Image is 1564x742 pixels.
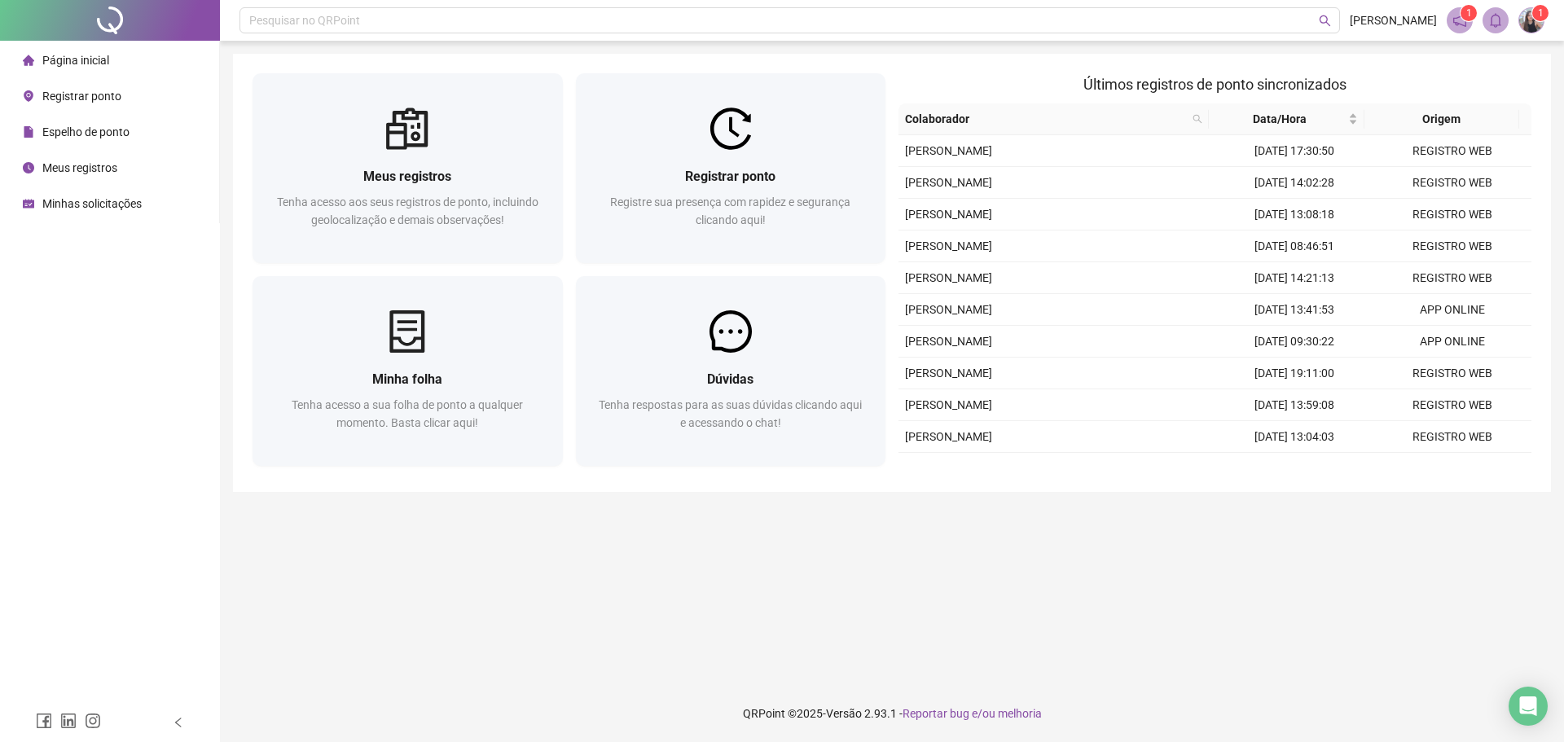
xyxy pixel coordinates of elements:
span: [PERSON_NAME] [905,430,992,443]
td: REGISTRO WEB [1373,135,1531,167]
span: home [23,55,34,66]
span: Últimos registros de ponto sincronizados [1083,76,1347,93]
td: [DATE] 08:46:51 [1215,231,1373,262]
span: [PERSON_NAME] [905,208,992,221]
span: Espelho de ponto [42,125,130,138]
span: Tenha acesso aos seus registros de ponto, incluindo geolocalização e demais observações! [277,195,538,226]
td: [DATE] 19:11:00 [1215,358,1373,389]
span: notification [1452,13,1467,28]
td: REGISTRO WEB [1373,389,1531,421]
td: APP ONLINE [1373,326,1531,358]
span: Meus registros [363,169,451,184]
span: search [1319,15,1331,27]
span: Data/Hora [1215,110,1345,128]
span: bell [1488,13,1503,28]
a: DúvidasTenha respostas para as suas dúvidas clicando aqui e acessando o chat! [576,276,886,466]
td: REGISTRO WEB [1373,421,1531,453]
span: Página inicial [42,54,109,67]
span: Minha folha [372,371,442,387]
td: [DATE] 09:30:22 [1215,326,1373,358]
td: [DATE] 17:30:50 [1215,135,1373,167]
td: [DATE] 13:59:08 [1215,389,1373,421]
span: [PERSON_NAME] [905,303,992,316]
sup: 1 [1461,5,1477,21]
td: [DATE] 13:08:18 [1215,199,1373,231]
span: linkedin [60,713,77,729]
td: REGISTRO WEB [1373,167,1531,199]
span: Registrar ponto [685,169,775,184]
span: [PERSON_NAME] [905,367,992,380]
td: REGISTRO WEB [1373,199,1531,231]
td: [DATE] 14:21:13 [1215,262,1373,294]
span: [PERSON_NAME] [905,176,992,189]
span: instagram [85,713,101,729]
td: REGISTRO WEB [1373,358,1531,389]
span: 1 [1466,7,1472,19]
span: Tenha respostas para as suas dúvidas clicando aqui e acessando o chat! [599,398,862,429]
span: Reportar bug e/ou melhoria [903,707,1042,720]
a: Meus registrosTenha acesso aos seus registros de ponto, incluindo geolocalização e demais observa... [253,73,563,263]
span: environment [23,90,34,102]
span: [PERSON_NAME] [905,239,992,252]
span: [PERSON_NAME] [905,398,992,411]
td: APP ONLINE [1373,294,1531,326]
a: Registrar pontoRegistre sua presença com rapidez e segurança clicando aqui! [576,73,886,263]
td: [DATE] 13:04:03 [1215,421,1373,453]
span: clock-circle [23,162,34,173]
span: [PERSON_NAME] [905,271,992,284]
span: schedule [23,198,34,209]
span: [PERSON_NAME] [905,144,992,157]
td: [DATE] 14:02:28 [1215,167,1373,199]
th: Origem [1364,103,1520,135]
sup: Atualize o seu contato no menu Meus Dados [1532,5,1549,21]
td: [DATE] 13:41:53 [1215,294,1373,326]
span: search [1193,114,1202,124]
td: REGISTRO WEB [1373,231,1531,262]
span: file [23,126,34,138]
span: Colaborador [905,110,1186,128]
span: search [1189,107,1206,131]
span: [PERSON_NAME] [905,335,992,348]
span: left [173,717,184,728]
span: Tenha acesso a sua folha de ponto a qualquer momento. Basta clicar aqui! [292,398,523,429]
span: facebook [36,713,52,729]
th: Data/Hora [1209,103,1364,135]
span: 1 [1538,7,1544,19]
a: Minha folhaTenha acesso a sua folha de ponto a qualquer momento. Basta clicar aqui! [253,276,563,466]
span: Dúvidas [707,371,753,387]
td: REGISTRO WEB [1373,453,1531,485]
span: Registrar ponto [42,90,121,103]
span: Minhas solicitações [42,197,142,210]
td: [DATE] 08:57:58 [1215,453,1373,485]
span: Registre sua presença com rapidez e segurança clicando aqui! [610,195,850,226]
td: REGISTRO WEB [1373,262,1531,294]
span: [PERSON_NAME] [1350,11,1437,29]
img: 69463 [1519,8,1544,33]
span: Versão [826,707,862,720]
div: Open Intercom Messenger [1509,687,1548,726]
footer: QRPoint © 2025 - 2.93.1 - [220,685,1564,742]
span: Meus registros [42,161,117,174]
